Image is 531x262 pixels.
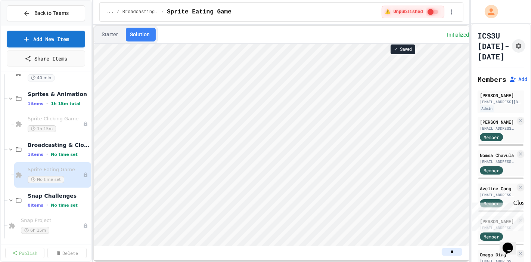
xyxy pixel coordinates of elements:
[21,218,83,224] span: Snap Project
[28,152,43,157] span: 1 items
[382,6,444,18] div: ⚠️ Students cannot see this content! Click the toggle to publish it and make it visible to your c...
[447,32,469,38] span: Initialized
[480,192,515,198] div: [EMAIL_ADDRESS][DOMAIN_NAME]
[480,251,515,258] div: Omega Ding
[51,152,78,157] span: No time set
[28,176,64,183] span: No time set
[509,75,527,83] button: Add
[385,9,423,15] span: ⚠️ Unpublished
[5,248,44,258] a: Publish
[46,101,48,107] span: •
[83,223,88,228] div: Unpublished
[484,233,499,240] span: Member
[106,9,114,15] span: ...
[478,74,506,84] h2: Members
[28,116,83,122] span: Sprite Clicking Game
[480,185,515,192] div: Aveline Cong
[480,118,515,125] div: [PERSON_NAME]
[28,125,56,132] span: 1h 15m
[28,101,43,106] span: 1 items
[122,9,158,15] span: Broadcasting & Cloning
[400,46,412,52] span: Saved
[7,5,85,21] button: Back to Teams
[161,9,164,15] span: /
[7,50,85,67] a: Share Items
[478,30,509,62] h1: ICS3U [DATE]-[DATE]
[51,101,80,106] span: 1h 15m total
[46,202,48,208] span: •
[512,39,525,53] button: Assignment Settings
[7,31,85,47] a: Add New Item
[46,151,48,157] span: •
[21,227,49,234] span: 6h 15m
[500,232,524,255] iframe: chat widget
[167,7,232,16] span: Sprite Eating Game
[394,46,398,52] span: ✓
[480,152,515,158] div: Nomsa Chavula
[28,74,55,81] span: 40 min
[28,192,90,199] span: Snap Challenges
[480,159,515,164] div: [EMAIL_ADDRESS][DOMAIN_NAME]
[480,126,515,131] div: [EMAIL_ADDRESS][DOMAIN_NAME]
[3,3,52,47] div: Chat with us now!Close
[94,44,469,246] iframe: Snap! Programming Environment
[28,167,83,173] span: Sprite Eating Game
[47,248,87,258] a: Delete
[83,172,88,178] div: Unpublished
[480,99,522,105] div: [EMAIL_ADDRESS][DOMAIN_NAME]
[117,9,119,15] span: /
[484,167,499,174] span: Member
[477,3,500,20] div: My Account
[480,105,494,112] div: Admin
[484,134,499,141] span: Member
[469,200,524,231] iframe: chat widget
[124,28,156,41] button: Solution
[28,203,43,208] span: 0 items
[83,121,88,127] div: Unpublished
[34,9,69,17] span: Back to Teams
[480,92,522,99] div: [PERSON_NAME]
[28,91,90,98] span: Sprites & Animation
[51,203,78,208] span: No time set
[28,142,90,148] span: Broadcasting & Cloning
[96,28,124,41] button: Starter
